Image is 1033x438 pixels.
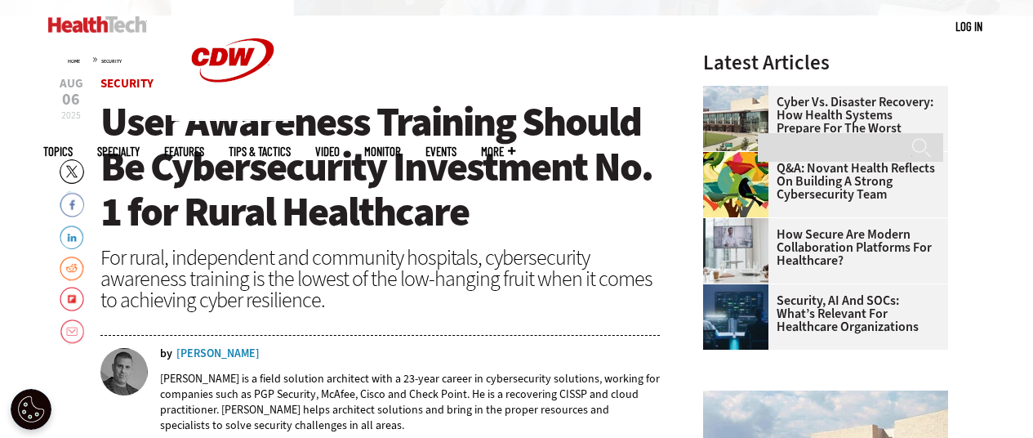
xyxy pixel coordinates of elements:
[315,145,340,158] a: Video
[97,145,140,158] span: Specialty
[703,294,938,333] a: Security, AI and SOCs: What’s Relevant for Healthcare Organizations
[364,145,401,158] a: MonITor
[171,108,294,125] a: CDW
[703,218,768,284] img: care team speaks with physician over conference call
[160,371,661,433] p: [PERSON_NAME] is a field solution architect with a 23-year career in cybersecurity solutions, wor...
[481,145,515,158] span: More
[48,16,147,33] img: Home
[43,145,73,158] span: Topics
[703,152,768,217] img: abstract illustration of a tree
[160,348,172,360] span: by
[703,152,777,165] a: abstract illustration of a tree
[703,284,777,297] a: security team in high-tech computer room
[100,348,148,396] img: Eric Marchewitz
[955,19,982,34] a: Log in
[955,18,982,35] div: User menu
[425,145,456,158] a: Events
[703,228,938,267] a: How Secure Are Modern Collaboration Platforms for Healthcare?
[703,162,938,201] a: Q&A: Novant Health Reflects on Building a Strong Cybersecurity Team
[11,389,51,430] div: Cookie Settings
[11,389,51,430] button: Open Preferences
[703,218,777,231] a: care team speaks with physician over conference call
[100,247,661,311] div: For rural, independent and community hospitals, cybersecurity awareness training is the lowest of...
[703,284,768,350] img: security team in high-tech computer room
[164,145,204,158] a: Features
[176,348,260,360] a: [PERSON_NAME]
[229,145,291,158] a: Tips & Tactics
